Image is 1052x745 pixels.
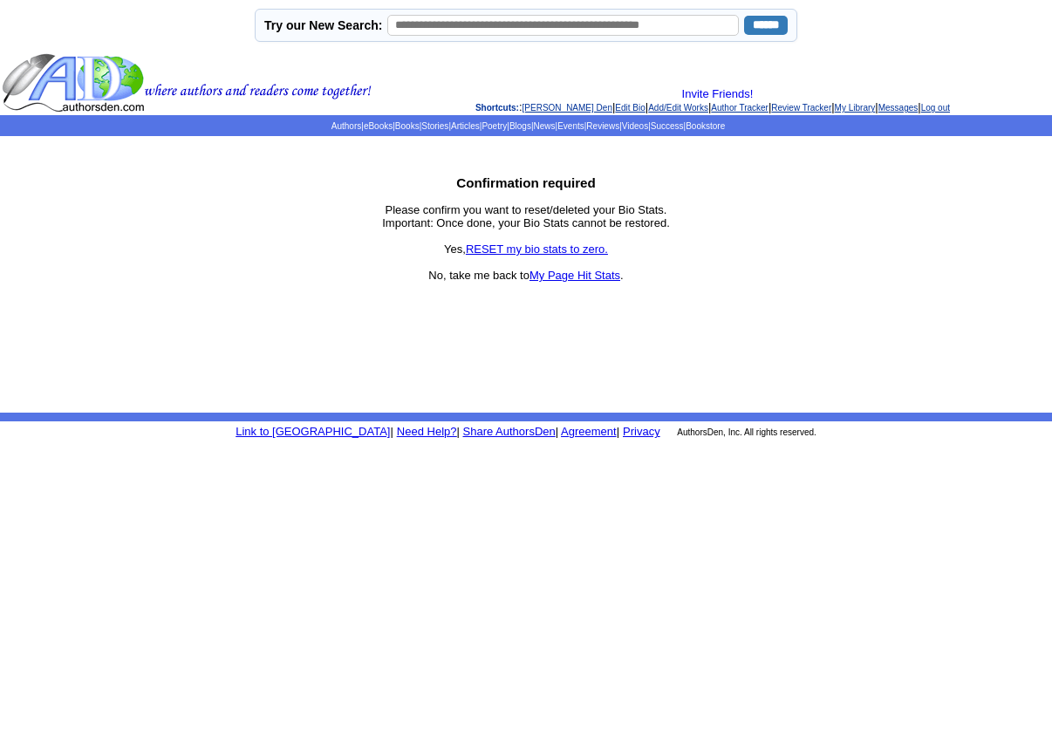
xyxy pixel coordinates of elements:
[534,121,556,131] a: News
[682,87,754,100] a: Invite Friends!
[677,427,816,437] font: AuthorsDen, Inc. All rights reserved.
[556,425,558,438] font: |
[622,121,648,131] a: Videos
[615,103,645,113] a: Edit Bio
[421,121,448,131] a: Stories
[711,103,769,113] a: Author Tracker
[466,243,608,256] a: RESET my bio stats to zero.
[463,425,556,438] a: Share AuthorsDen
[921,103,950,113] a: Log out
[482,121,507,131] a: Poetry
[771,103,831,113] a: Review Tracker
[264,18,382,32] label: Try our New Search:
[523,103,612,113] a: [PERSON_NAME] Den
[586,121,619,131] a: Reviews
[561,425,617,438] a: Agreement
[651,121,684,131] a: Success
[390,425,393,438] font: |
[557,121,584,131] a: Events
[456,425,459,438] font: |
[475,103,519,113] span: Shortcuts:
[623,425,660,438] a: Privacy
[686,121,725,131] a: Bookstore
[529,269,620,282] a: My Page Hit Stats
[835,103,876,113] a: My Library
[2,52,372,113] img: header_logo2.gif
[878,103,919,113] a: Messages
[331,121,361,131] a: Authors
[509,121,531,131] a: Blogs
[236,425,390,438] a: Link to [GEOGRAPHIC_DATA]
[395,121,420,131] a: Books
[558,425,619,438] font: |
[364,121,393,131] a: eBooks
[648,103,708,113] a: Add/Edit Works
[451,121,480,131] a: Articles
[375,87,1050,113] div: : | | | | | | |
[397,425,457,438] a: Need Help?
